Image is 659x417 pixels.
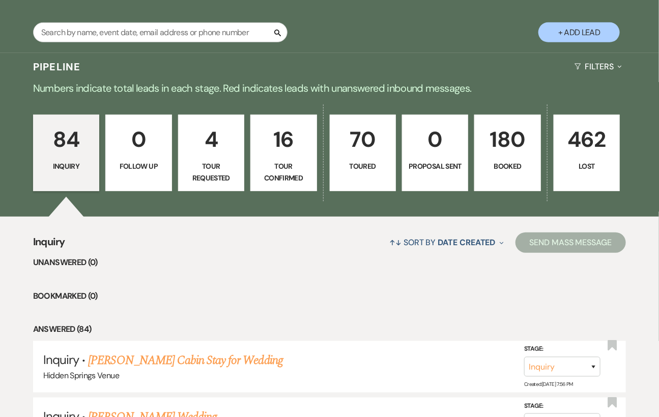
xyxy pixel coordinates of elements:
a: 16Tour Confirmed [250,115,317,191]
a: 4Tour Requested [178,115,244,191]
a: 0Proposal Sent [402,115,468,191]
p: 0 [112,122,165,157]
p: Proposal Sent [409,161,462,172]
span: Date Created [438,237,496,248]
li: Bookmarked (0) [33,290,626,303]
label: Stage: [524,401,600,412]
button: + Add Lead [538,22,620,42]
p: Follow Up [112,161,165,172]
button: Filters [570,53,626,80]
span: ↑↓ [389,237,402,248]
a: 462Lost [554,115,620,191]
span: Hidden Springs Venue [43,370,119,381]
span: Inquiry [33,234,65,256]
p: Booked [481,161,534,172]
p: 84 [40,122,93,157]
span: Created: [DATE] 7:56 PM [524,381,573,387]
p: Toured [336,161,389,172]
span: Inquiry [43,352,79,368]
a: 0Follow Up [105,115,171,191]
p: 16 [257,122,310,157]
p: 462 [560,122,613,157]
p: Tour Confirmed [257,161,310,184]
label: Stage: [524,344,600,355]
button: Sort By Date Created [385,229,507,256]
p: 70 [336,122,389,157]
p: Inquiry [40,161,93,172]
li: Unanswered (0) [33,256,626,269]
p: 0 [409,122,462,157]
li: Answered (84) [33,323,626,336]
a: 180Booked [474,115,540,191]
p: 4 [185,122,238,157]
h3: Pipeline [33,60,81,74]
a: [PERSON_NAME] Cabin Stay for Wedding [88,351,282,370]
p: Tour Requested [185,161,238,184]
input: Search by name, event date, email address or phone number [33,22,288,42]
a: 84Inquiry [33,115,99,191]
a: 70Toured [330,115,396,191]
p: 180 [481,122,534,157]
p: Lost [560,161,613,172]
button: Send Mass Message [515,232,626,253]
